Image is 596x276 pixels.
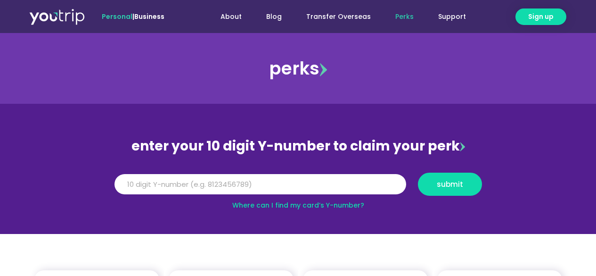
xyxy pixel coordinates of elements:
[515,8,566,25] a: Sign up
[190,8,478,25] nav: Menu
[426,8,478,25] a: Support
[110,134,487,159] div: enter your 10 digit Y-number to claim your perk
[114,174,406,195] input: 10 digit Y-number (e.g. 8123456789)
[418,173,482,196] button: submit
[102,12,132,21] span: Personal
[208,8,254,25] a: About
[254,8,294,25] a: Blog
[383,8,426,25] a: Perks
[437,181,463,188] span: submit
[294,8,383,25] a: Transfer Overseas
[102,12,164,21] span: |
[134,12,164,21] a: Business
[114,173,482,203] form: Y Number
[232,201,364,210] a: Where can I find my card’s Y-number?
[528,12,554,22] span: Sign up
